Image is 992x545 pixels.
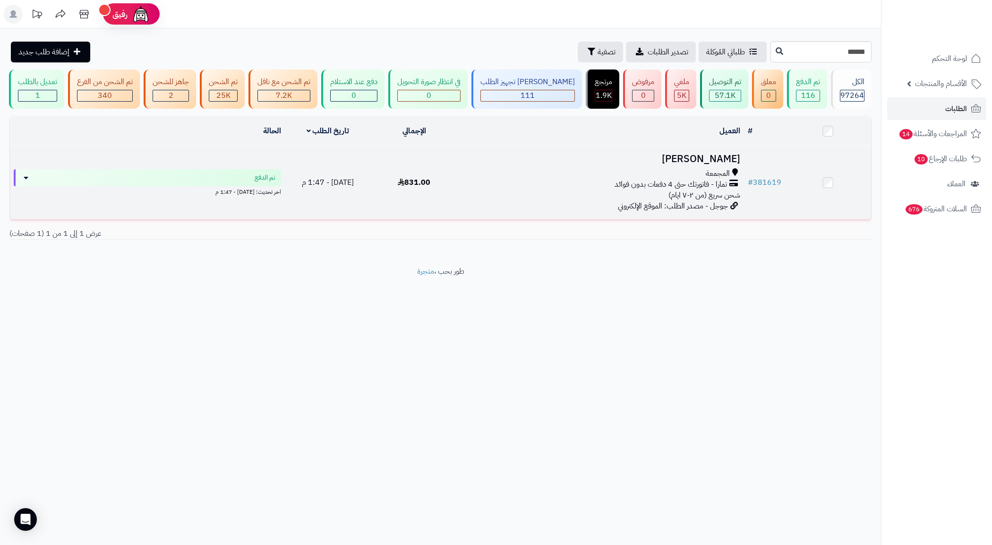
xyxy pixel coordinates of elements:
[906,204,923,215] span: 676
[470,69,584,109] a: [PERSON_NAME] تجهيز الطلب 111
[153,90,188,101] div: 2
[319,69,386,109] a: دفع عند الاستلام 0
[77,77,133,87] div: تم الشحن من الفرع
[899,129,913,139] span: 14
[216,90,231,101] span: 25K
[761,90,776,101] div: 0
[663,69,698,109] a: ملغي 5K
[766,90,771,101] span: 0
[887,97,986,120] a: الطلبات
[247,69,319,109] a: تم الشحن مع ناقل 7.2K
[578,42,623,62] button: تصفية
[7,69,66,109] a: تعديل بالطلب 1
[14,186,281,196] div: اخر تحديث: [DATE] - 1:47 م
[887,122,986,145] a: المراجعات والأسئلة14
[785,69,829,109] a: تم الدفع 116
[11,42,90,62] a: إضافة طلب جديد
[153,77,189,87] div: جاهز للشحن
[2,228,441,239] div: عرض 1 إلى 1 من 1 (1 صفحات)
[257,77,310,87] div: تم الشحن مع ناقل
[887,198,986,220] a: السلات المتروكة676
[748,125,753,137] a: #
[77,90,132,101] div: 340
[698,69,750,109] a: تم التوصيل 57.1K
[417,266,434,277] a: متجرة
[263,125,281,137] a: الحالة
[331,90,377,101] div: 0
[898,127,967,140] span: المراجعات والأسئلة
[14,508,37,531] div: Open Intercom Messenger
[169,90,173,101] span: 2
[351,90,356,101] span: 0
[398,177,430,188] span: 831.00
[641,90,646,101] span: 0
[905,202,967,216] span: السلات المتروكة
[595,90,612,101] div: 1854
[677,90,686,101] span: 5K
[796,90,820,101] div: 116
[928,25,983,45] img: logo-2.png
[398,90,460,101] div: 0
[626,42,696,62] a: تصدير الطلبات
[750,69,785,109] a: معلق 0
[307,125,350,137] a: تاريخ الطلب
[840,77,864,87] div: الكل
[258,90,310,101] div: 7222
[748,177,781,188] a: #381619
[632,77,654,87] div: مرفوض
[706,168,730,179] span: المجمعة
[915,77,967,90] span: الأقسام والمنتجات
[706,46,745,58] span: طلباتي المُوكلة
[615,179,727,190] span: تمارا - فاتورتك حتى 4 دفعات بدون فوائد
[330,77,377,87] div: دفع عند الاستلام
[887,147,986,170] a: طلبات الإرجاع10
[584,69,621,109] a: مرتجع 1.9K
[668,190,740,201] span: شحن سريع (من ٢-٧ ايام)
[142,69,198,109] a: جاهز للشحن 2
[621,69,663,109] a: مرفوض 0
[596,90,612,101] span: 1.9K
[748,177,753,188] span: #
[480,77,575,87] div: [PERSON_NAME] تجهيز الطلب
[699,42,767,62] a: طلباتي المُوكلة
[276,90,292,101] span: 7.2K
[648,46,688,58] span: تصدير الطلبات
[25,5,49,26] a: تحديثات المنصة
[131,5,150,24] img: ai-face.png
[481,90,574,101] div: 111
[35,90,40,101] span: 1
[633,90,654,101] div: 0
[801,90,815,101] span: 116
[829,69,873,109] a: الكل97264
[595,77,612,87] div: مرتجع
[402,125,426,137] a: الإجمالي
[427,90,431,101] span: 0
[255,173,275,182] span: تم الدفع
[18,46,69,58] span: إضافة طلب جديد
[719,125,740,137] a: العميل
[521,90,535,101] span: 111
[386,69,470,109] a: في انتظار صورة التحويل 0
[761,77,776,87] div: معلق
[840,90,864,101] span: 97264
[715,90,735,101] span: 57.1K
[796,77,820,87] div: تم الدفع
[66,69,142,109] a: تم الشحن من الفرع 340
[709,77,741,87] div: تم التوصيل
[945,102,967,115] span: الطلبات
[18,77,57,87] div: تعديل بالطلب
[674,77,689,87] div: ملغي
[618,200,728,212] span: جوجل - مصدر الطلب: الموقع الإلكتروني
[598,46,616,58] span: تصفية
[98,90,112,101] span: 340
[932,52,967,65] span: لوحة التحكم
[302,177,354,188] span: [DATE] - 1:47 م
[887,47,986,70] a: لوحة التحكم
[710,90,741,101] div: 57149
[887,173,986,195] a: العملاء
[198,69,247,109] a: تم الشحن 25K
[461,154,740,164] h3: [PERSON_NAME]
[947,177,966,190] span: العملاء
[914,152,967,165] span: طلبات الإرجاع
[209,90,237,101] div: 24958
